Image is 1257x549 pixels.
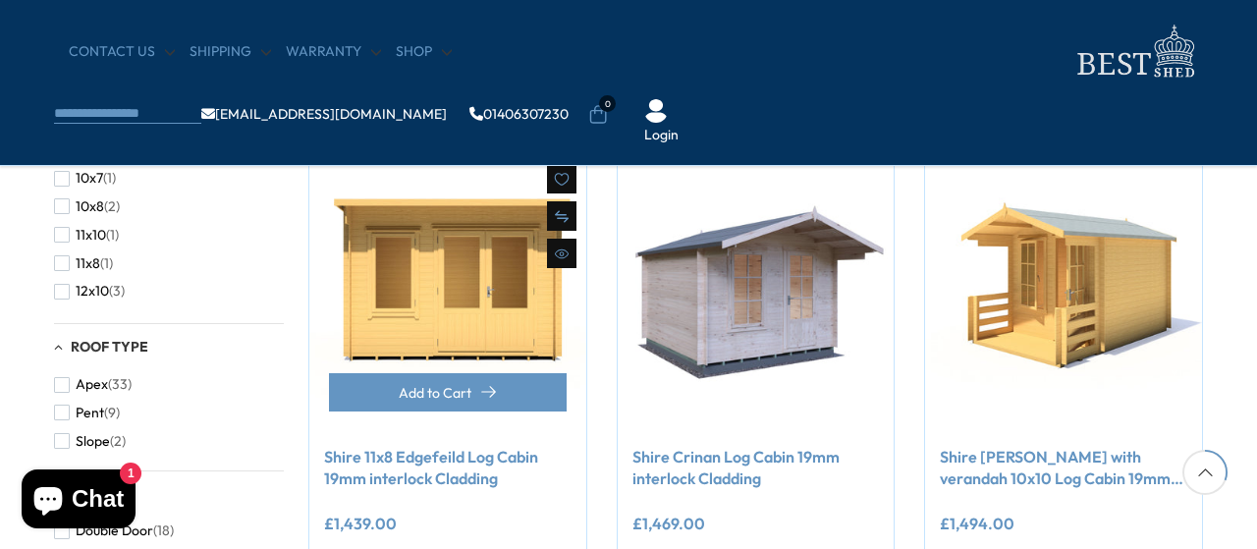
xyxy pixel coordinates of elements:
[76,227,106,244] span: 11x10
[54,277,125,305] button: 12x10
[644,126,679,145] a: Login
[632,446,880,490] a: Shire Crinan Log Cabin 19mm interlock Cladding
[100,255,113,272] span: (1)
[106,227,119,244] span: (1)
[76,170,103,187] span: 10x7
[940,516,1014,531] ins: £1,494.00
[76,376,108,393] span: Apex
[618,154,895,431] img: Shire Crinan Log Cabin 19mm interlock Cladding - Best Shed
[76,255,100,272] span: 11x8
[54,305,124,334] button: 12x12
[54,427,126,456] button: Slope
[69,42,175,62] a: CONTACT US
[588,105,608,125] a: 0
[324,446,572,490] a: Shire 11x8 Edgefeild Log Cabin 19mm interlock Cladding
[286,42,381,62] a: Warranty
[110,433,126,450] span: (2)
[76,283,109,300] span: 12x10
[54,399,120,427] button: Pent
[76,198,104,215] span: 10x8
[940,446,1187,490] a: Shire [PERSON_NAME] with verandah 10x10 Log Cabin 19mm interlock Cladding
[329,373,567,412] button: Add to Cart
[103,170,116,187] span: (1)
[190,42,271,62] a: Shipping
[644,99,668,123] img: User Icon
[54,370,132,399] button: Apex
[108,376,132,393] span: (33)
[54,221,119,249] button: 11x10
[76,405,104,421] span: Pent
[925,154,1202,431] img: Shire Maulden with verandah 10x10 Log Cabin 19mm interlock Cladding - Best Shed
[54,249,113,278] button: 11x8
[153,522,174,539] span: (18)
[201,107,447,121] a: [EMAIL_ADDRESS][DOMAIN_NAME]
[632,516,705,531] ins: £1,469.00
[599,95,616,112] span: 0
[469,107,569,121] a: 01406307230
[104,198,120,215] span: (2)
[16,469,141,533] inbox-online-store-chat: Shopify online store chat
[309,154,586,431] img: Shire 11x8 Edgefeild Log Cabin 19mm interlock Cladding - Best Shed
[104,405,120,421] span: (9)
[54,192,120,221] button: 10x8
[324,516,397,531] ins: £1,439.00
[396,42,452,62] a: Shop
[71,338,148,356] span: Roof Type
[399,386,471,400] span: Add to Cart
[54,164,116,192] button: 10x7
[109,283,125,300] span: (3)
[1066,20,1203,83] img: logo
[76,433,110,450] span: Slope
